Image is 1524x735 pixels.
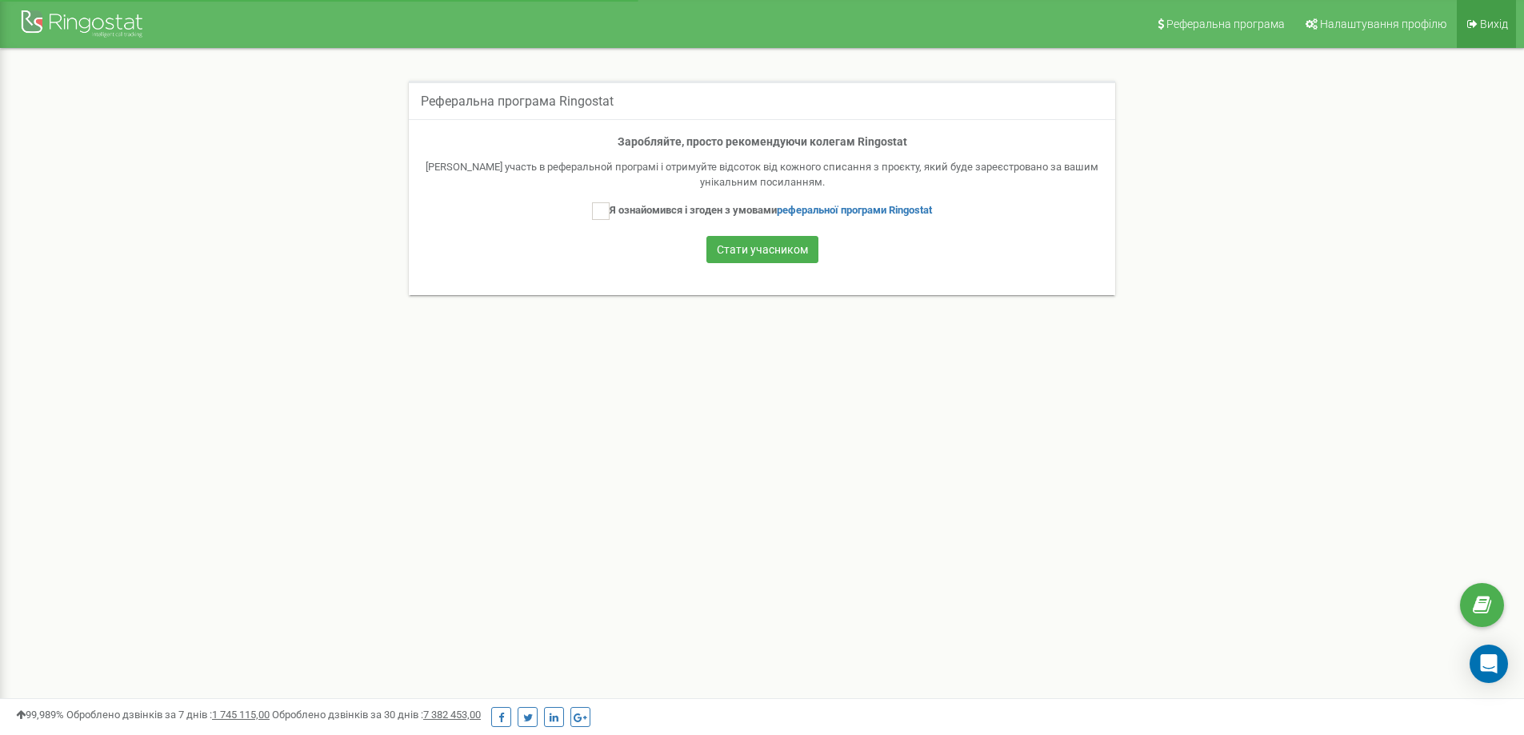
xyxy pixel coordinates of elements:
span: Оброблено дзвінків за 30 днів : [272,709,481,721]
h4: Заробляйте, просто рекомендуючи колегам Ringostat [425,136,1099,148]
label: Я ознайомився і згоден з умовами [592,202,932,220]
span: Оброблено дзвінків за 7 днів : [66,709,270,721]
u: 7 382 453,00 [423,709,481,721]
u: 1 745 115,00 [212,709,270,721]
span: Вихід [1480,18,1508,30]
div: [PERSON_NAME] участь в реферальной програмі і отримуйте відсоток від кожного списання з проєкту, ... [425,160,1099,190]
a: реферальної програми Ringostat [777,204,932,216]
div: Open Intercom Messenger [1470,645,1508,683]
span: 99,989% [16,709,64,721]
span: Реферальна програма [1166,18,1285,30]
span: Налаштування профілю [1320,18,1446,30]
h5: Реферальна програма Ringostat [421,94,614,109]
button: Стати учасником [706,236,818,263]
